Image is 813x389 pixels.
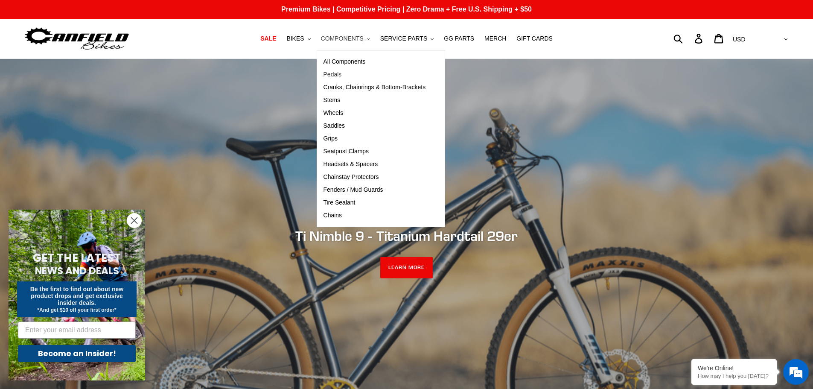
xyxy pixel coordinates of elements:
[127,213,142,228] button: Close dialog
[35,264,119,278] span: NEWS AND DEALS
[512,33,557,44] a: GIFT CARDS
[18,345,136,362] button: Become an Insider!
[323,186,383,193] span: Fenders / Mud Guards
[317,145,432,158] a: Seatpost Clamps
[323,212,342,219] span: Chains
[286,35,304,42] span: BIKES
[37,307,116,313] span: *And get $10 off your first order*
[440,33,478,44] a: GG PARTS
[323,173,379,181] span: Chainstay Protectors
[516,35,553,42] span: GIFT CARDS
[698,365,770,371] div: We're Online!
[317,132,432,145] a: Grips
[480,33,510,44] a: MERCH
[30,286,124,306] span: Be the first to find out about new product drops and get exclusive insider deals.
[323,122,345,129] span: Saddles
[484,35,506,42] span: MERCH
[321,35,364,42] span: COMPONENTS
[317,107,432,120] a: Wheels
[260,35,276,42] span: SALE
[376,33,438,44] button: SERVICE PARTS
[317,196,432,209] a: Tire Sealant
[317,81,432,94] a: Cranks, Chainrings & Bottom-Brackets
[33,250,121,266] span: GET THE LATEST
[317,171,432,184] a: Chainstay Protectors
[317,120,432,132] a: Saddles
[317,209,432,222] a: Chains
[317,184,432,196] a: Fenders / Mud Guards
[323,199,356,206] span: Tire Sealant
[323,84,426,91] span: Cranks, Chainrings & Bottom-Brackets
[444,35,474,42] span: GG PARTS
[323,97,341,104] span: Stems
[256,33,280,44] a: SALE
[317,56,432,68] a: All Components
[323,58,366,65] span: All Components
[380,257,433,278] a: LEARN MORE
[282,33,315,44] button: BIKES
[323,135,338,142] span: Grips
[380,35,427,42] span: SERVICE PARTS
[323,71,342,78] span: Pedals
[174,228,639,244] h2: Ti Nimble 9 - Titanium Hardtail 29er
[317,68,432,81] a: Pedals
[698,373,770,379] p: How may I help you today?
[23,25,130,52] img: Canfield Bikes
[317,94,432,107] a: Stems
[317,158,432,171] a: Headsets & Spacers
[323,109,344,117] span: Wheels
[323,148,369,155] span: Seatpost Clamps
[323,161,378,168] span: Headsets & Spacers
[18,322,136,339] input: Enter your email address
[317,33,374,44] button: COMPONENTS
[678,29,700,48] input: Search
